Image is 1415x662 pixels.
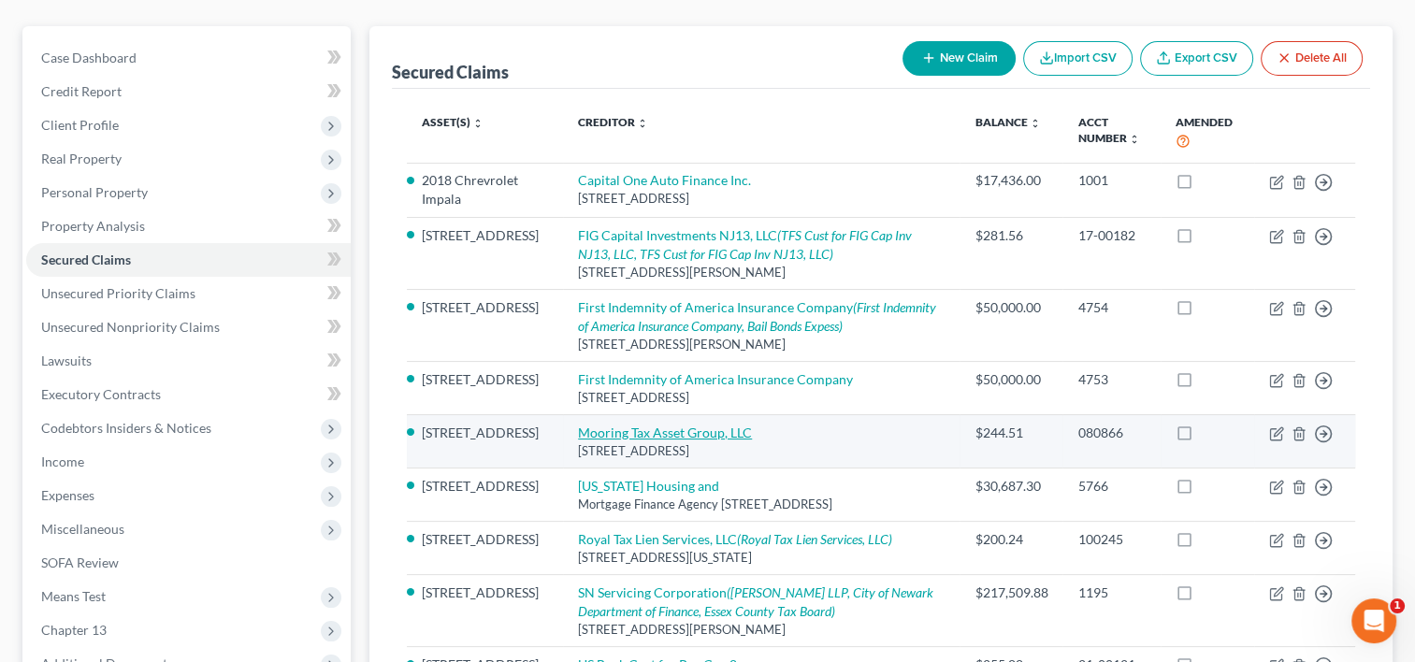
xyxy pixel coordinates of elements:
div: $244.51 [975,424,1047,442]
li: [STREET_ADDRESS] [422,298,548,317]
div: [STREET_ADDRESS][PERSON_NAME] [578,621,945,639]
div: Secured Claims [392,61,509,83]
span: Codebtors Insiders & Notices [41,420,211,436]
a: Unsecured Priority Claims [26,277,351,310]
span: Secured Claims [41,252,131,267]
i: ([PERSON_NAME] LLP, City of Newark Department of Finance, Essex County Tax Board) [578,584,933,619]
i: (Royal Tax Lien Services, LLC) [737,531,892,547]
div: 080866 [1077,424,1146,442]
li: [STREET_ADDRESS] [422,370,548,389]
a: Case Dashboard [26,41,351,75]
i: (First Indemnity of America Insurance Company, Bail Bonds Expess) [578,299,936,334]
a: [US_STATE] Housing and [578,478,719,494]
div: [STREET_ADDRESS] [578,190,945,208]
div: [STREET_ADDRESS] [578,389,945,407]
button: Import CSV [1023,41,1133,76]
i: unfold_more [472,118,484,129]
i: unfold_more [1128,134,1139,145]
a: First Indemnity of America Insurance Company(First Indemnity of America Insurance Company, Bail B... [578,299,936,334]
a: Property Analysis [26,209,351,243]
a: FIG Capital Investments NJ13, LLC(TFS Cust for FIG Cap Inv NJ13, LLC, TFS Cust for FIG Cap Inv NJ... [578,227,912,262]
i: unfold_more [637,118,648,129]
span: Lawsuits [41,353,92,368]
div: $50,000.00 [975,298,1047,317]
a: SN Servicing Corporation([PERSON_NAME] LLP, City of Newark Department of Finance, Essex County Ta... [578,584,933,619]
span: Personal Property [41,184,148,200]
span: Unsecured Priority Claims [41,285,195,301]
div: 100245 [1077,530,1146,549]
a: Capital One Auto Finance Inc. [578,172,751,188]
div: 1001 [1077,171,1146,190]
div: $30,687.30 [975,477,1047,496]
button: New Claim [902,41,1016,76]
li: [STREET_ADDRESS] [422,530,548,549]
div: [STREET_ADDRESS][PERSON_NAME] [578,336,945,353]
span: Miscellaneous [41,521,124,537]
div: $281.56 [975,226,1047,245]
span: Income [41,453,84,469]
span: Real Property [41,151,122,166]
div: [STREET_ADDRESS][PERSON_NAME] [578,264,945,281]
span: Chapter 13 [41,622,107,638]
a: Asset(s) unfold_more [422,115,484,129]
div: [STREET_ADDRESS] [578,442,945,460]
span: Case Dashboard [41,50,137,65]
span: 1 [1390,598,1405,613]
span: Executory Contracts [41,386,161,402]
div: $50,000.00 [975,370,1047,389]
a: First Indemnity of America Insurance Company [578,371,853,387]
div: 4754 [1077,298,1146,317]
span: Client Profile [41,117,119,133]
iframe: Intercom live chat [1351,598,1396,643]
span: Means Test [41,588,106,604]
div: 17-00182 [1077,226,1146,245]
span: SOFA Review [41,554,119,570]
li: 2018 Chrevrolet Impala [422,171,548,209]
div: $217,509.88 [975,583,1047,602]
a: Acct Number unfold_more [1077,115,1139,145]
span: Expenses [41,487,94,503]
span: Credit Report [41,83,122,99]
a: Royal Tax Lien Services, LLC(Royal Tax Lien Services, LLC) [578,531,892,547]
a: Mooring Tax Asset Group, LLC [578,425,752,440]
th: Amended [1161,104,1254,163]
div: 5766 [1077,477,1146,496]
a: Secured Claims [26,243,351,277]
span: Unsecured Nonpriority Claims [41,319,220,335]
div: Mortgage Finance Agency [STREET_ADDRESS] [578,496,945,513]
a: Export CSV [1140,41,1253,76]
a: Lawsuits [26,344,351,378]
a: Unsecured Nonpriority Claims [26,310,351,344]
a: SOFA Review [26,546,351,580]
li: [STREET_ADDRESS] [422,583,548,602]
a: Credit Report [26,75,351,108]
div: [STREET_ADDRESS][US_STATE] [578,549,945,567]
i: unfold_more [1029,118,1040,129]
a: Creditor unfold_more [578,115,648,129]
div: $200.24 [975,530,1047,549]
div: $17,436.00 [975,171,1047,190]
span: Property Analysis [41,218,145,234]
a: Balance unfold_more [975,115,1040,129]
i: (TFS Cust for FIG Cap Inv NJ13, LLC, TFS Cust for FIG Cap Inv NJ13, LLC) [578,227,912,262]
li: [STREET_ADDRESS] [422,477,548,496]
li: [STREET_ADDRESS] [422,226,548,245]
div: 1195 [1077,583,1146,602]
li: [STREET_ADDRESS] [422,424,548,442]
button: Delete All [1261,41,1363,76]
div: 4753 [1077,370,1146,389]
a: Executory Contracts [26,378,351,411]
